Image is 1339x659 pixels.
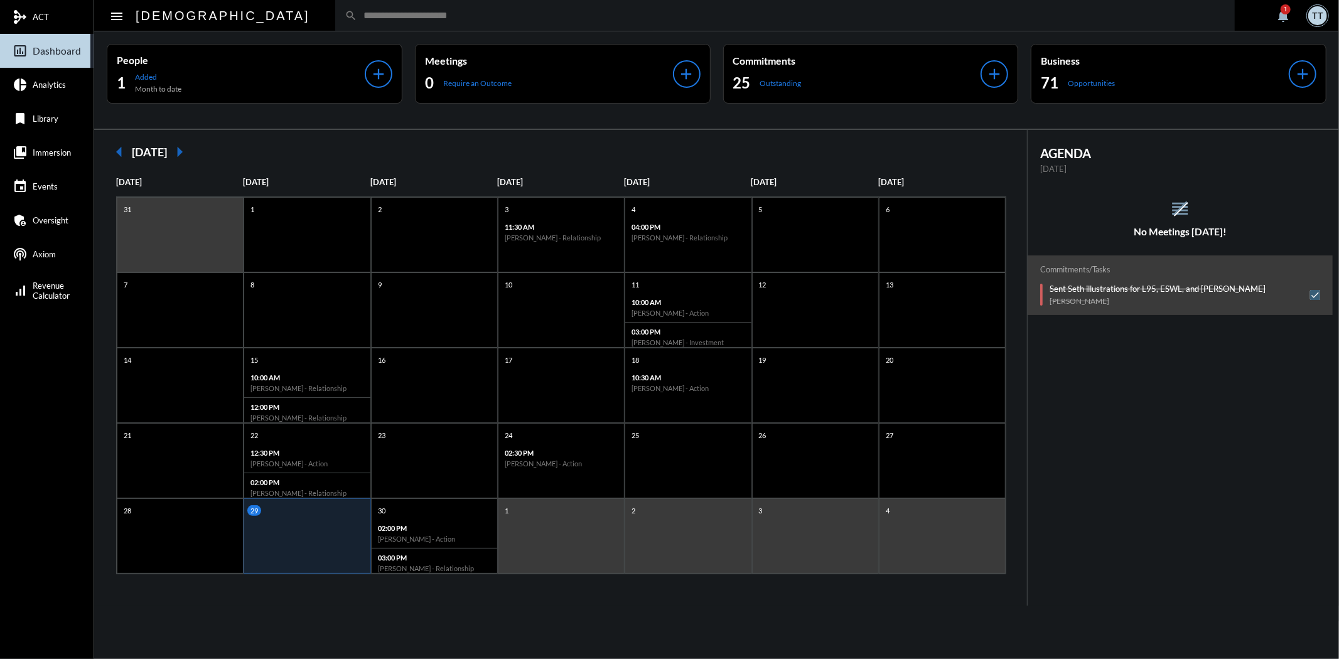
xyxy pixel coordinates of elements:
p: 02:30 PM [505,449,618,457]
p: 2 [375,204,385,215]
p: 16 [375,355,389,365]
h5: No Meetings [DATE]! [1028,226,1333,237]
mat-icon: add [370,65,387,83]
p: 5 [756,204,766,215]
p: 1 [502,505,512,516]
h6: [PERSON_NAME] - Action [632,384,745,392]
p: 11:30 AM [505,223,618,231]
mat-icon: mediation [13,9,28,24]
mat-icon: search [345,9,357,22]
mat-icon: pie_chart [13,77,28,92]
p: Opportunities [1068,78,1115,88]
h6: [PERSON_NAME] - Relationship [250,489,363,497]
p: 02:00 PM [250,478,363,486]
h2: AGENDA [1040,146,1320,161]
p: 31 [121,204,134,215]
h6: [PERSON_NAME] - Relationship [632,233,745,242]
p: 27 [883,430,896,441]
h6: [PERSON_NAME] - Relationship [250,384,363,392]
span: Oversight [33,215,68,225]
h6: [PERSON_NAME] - Relationship [505,233,618,242]
p: [DATE] [497,177,624,187]
p: 25 [628,430,642,441]
mat-icon: add [678,65,696,83]
p: 3 [502,204,512,215]
p: Commitments [733,55,981,67]
mat-icon: arrow_right [167,139,192,164]
h6: [PERSON_NAME] - Action [632,309,745,317]
p: [DATE] [370,177,497,187]
h6: [PERSON_NAME] - Action [250,459,363,468]
p: [DATE] [1040,164,1320,174]
p: 10:30 AM [632,373,745,382]
h2: 25 [733,73,751,93]
span: Revenue Calculator [33,281,70,301]
mat-icon: add [986,65,1003,83]
mat-icon: event [13,179,28,194]
p: 11 [628,279,642,290]
h6: [PERSON_NAME] - Action [505,459,618,468]
mat-icon: Side nav toggle icon [109,9,124,24]
h2: 71 [1041,73,1058,93]
p: 2 [628,505,638,516]
p: 8 [247,279,257,290]
p: Require an Outcome [443,78,512,88]
p: 29 [247,505,261,516]
p: 18 [628,355,642,365]
h2: 0 [425,73,434,93]
p: 14 [121,355,134,365]
h6: [PERSON_NAME] - Relationship [378,564,491,572]
p: 03:00 PM [378,554,491,562]
h2: 1 [117,73,126,93]
span: Immersion [33,147,71,158]
p: 30 [375,505,389,516]
mat-icon: podcasts [13,247,28,262]
span: Axiom [33,249,56,259]
mat-icon: admin_panel_settings [13,213,28,228]
p: [DATE] [624,177,751,187]
mat-icon: insert_chart_outlined [13,43,28,58]
p: 15 [247,355,261,365]
p: [DATE] [243,177,370,187]
p: 12:30 PM [250,449,363,457]
p: 19 [756,355,770,365]
p: Outstanding [760,78,802,88]
p: [DATE] [116,177,243,187]
p: 4 [628,204,638,215]
p: [PERSON_NAME] [1050,296,1266,306]
mat-icon: bookmark [13,111,28,126]
p: 02:00 PM [378,524,491,532]
p: 22 [247,430,261,441]
h6: [PERSON_NAME] - Action [378,535,491,543]
p: Business [1041,55,1289,67]
h6: [PERSON_NAME] - Relationship [250,414,363,422]
p: People [117,54,365,66]
h2: Commitments/Tasks [1040,265,1320,274]
p: Added [135,72,181,82]
p: 23 [375,430,389,441]
div: TT [1308,6,1327,25]
mat-icon: arrow_left [107,139,132,164]
p: 6 [883,204,893,215]
p: 12 [756,279,770,290]
p: 17 [502,355,515,365]
h2: [DATE] [132,145,167,159]
p: 3 [756,505,766,516]
p: 24 [502,430,515,441]
p: 20 [883,355,896,365]
p: 12:00 PM [250,403,363,411]
h2: [DEMOGRAPHIC_DATA] [136,6,310,26]
mat-icon: collections_bookmark [13,145,28,160]
p: 28 [121,505,134,516]
p: 10:00 AM [250,373,363,382]
span: ACT [33,12,49,22]
h6: [PERSON_NAME] - Investment [632,338,745,346]
mat-icon: signal_cellular_alt [13,283,28,298]
div: 1 [1281,4,1291,14]
p: 7 [121,279,131,290]
p: 10 [502,279,515,290]
p: [DATE] [751,177,878,187]
p: [DATE] [878,177,1005,187]
button: Toggle sidenav [104,3,129,28]
p: 13 [883,279,896,290]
